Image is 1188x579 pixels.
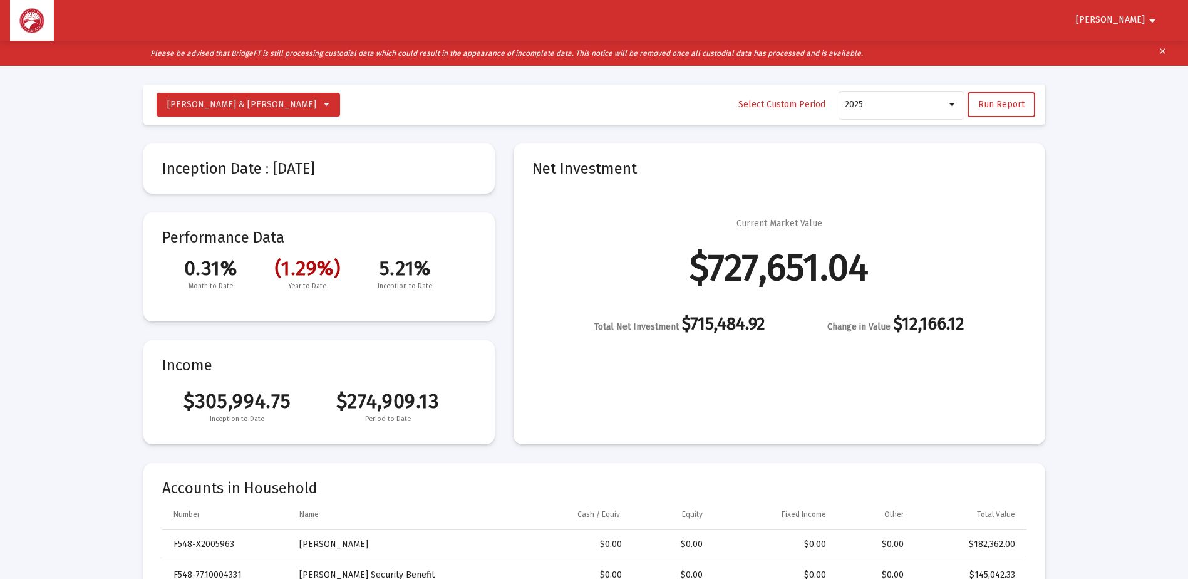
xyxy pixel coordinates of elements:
div: $0.00 [639,538,703,551]
span: 5.21% [356,256,453,280]
i: Please be advised that BridgeFT is still processing custodial data which could result in the appe... [150,49,863,58]
span: 0.31% [162,256,259,280]
span: Total Net Investment [594,321,679,332]
span: [PERSON_NAME] & [PERSON_NAME] [167,99,316,110]
div: $182,362.00 [921,538,1015,551]
mat-card-title: Net Investment [532,162,1026,175]
mat-card-title: Performance Data [162,231,476,293]
td: Column Name [291,499,509,529]
button: [PERSON_NAME] & [PERSON_NAME] [157,93,340,117]
td: Column Other [835,499,912,529]
span: Select Custom Period [738,99,825,110]
button: Run Report [968,92,1035,117]
span: Year to Date [259,280,356,293]
span: $274,909.13 [312,389,463,413]
mat-card-title: Inception Date : [DATE] [162,162,476,175]
div: Equity [682,509,703,519]
span: Change in Value [827,321,891,332]
div: Current Market Value [736,217,822,230]
div: Number [173,509,200,519]
span: [PERSON_NAME] [1076,15,1145,26]
td: F548-X2005963 [162,530,291,560]
span: Run Report [978,99,1025,110]
mat-card-title: Income [162,359,476,372]
span: $305,994.75 [162,389,313,413]
mat-icon: clear [1158,44,1167,63]
div: $715,484.92 [594,318,765,333]
div: $0.00 [844,538,904,551]
span: (1.29%) [259,256,356,280]
td: Column Fixed Income [711,499,834,529]
span: Month to Date [162,280,259,293]
td: Column Number [162,499,291,529]
td: Column Cash / Equiv. [509,499,631,529]
div: Fixed Income [782,509,826,519]
div: Total Value [977,509,1015,519]
span: Inception to Date [162,413,313,425]
span: Inception to Date [356,280,453,293]
div: $0.00 [517,538,622,551]
div: Cash / Equiv. [577,509,622,519]
td: Column Equity [631,499,712,529]
img: Dashboard [19,8,44,33]
div: $0.00 [720,538,825,551]
span: 2025 [845,99,863,110]
div: Name [299,509,319,519]
div: $727,651.04 [690,261,869,274]
td: [PERSON_NAME] [291,530,509,560]
mat-card-title: Accounts in Household [162,482,1026,494]
button: [PERSON_NAME] [1061,8,1175,33]
div: Other [884,509,904,519]
td: Column Total Value [912,499,1026,529]
span: Period to Date [312,413,463,425]
div: $12,166.12 [827,318,964,333]
mat-icon: arrow_drop_down [1145,8,1160,33]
